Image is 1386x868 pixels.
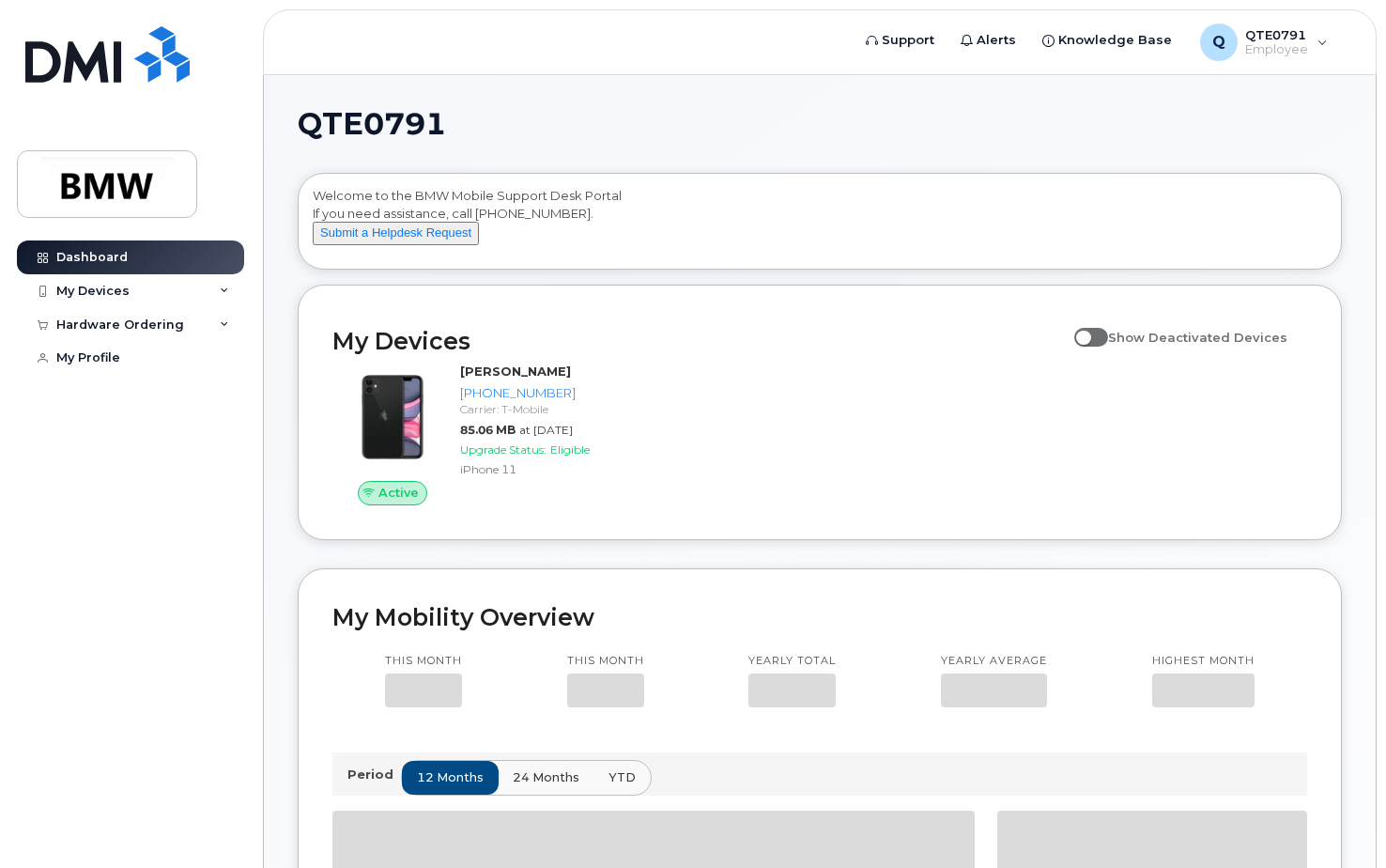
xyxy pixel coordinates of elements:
span: 24 months [513,768,579,786]
div: Welcome to the BMW Mobile Support Desk Portal If you need assistance, call [PHONE_NUMBER]. [313,187,1327,262]
p: This month [385,654,462,669]
strong: [PERSON_NAME] [460,364,571,379]
span: QTE0791 [298,110,446,138]
iframe: Messenger Launcher [1304,786,1372,854]
p: Yearly total [748,654,836,669]
span: Show Deactivated Devices [1108,330,1287,345]
a: Active[PERSON_NAME][PHONE_NUMBER]Carrier: T-Mobile85.06 MBat [DATE]Upgrade Status:EligibleiPhone 11 [332,363,642,505]
a: Submit a Helpdesk Request [313,225,479,240]
h2: My Mobility Overview [332,603,1307,631]
div: [PHONE_NUMBER] [460,384,635,402]
p: Highest month [1152,654,1255,669]
p: Yearly average [941,654,1047,669]
span: Upgrade Status: [460,442,547,457]
p: Period [347,766,401,783]
img: iPhone_11.jpg [347,372,438,462]
span: 85.06 MB [460,423,516,437]
span: Eligible [550,442,590,457]
span: YTD [608,768,636,786]
button: Submit a Helpdesk Request [313,222,479,245]
span: at [DATE] [519,423,573,437]
div: iPhone 11 [460,461,635,477]
div: Carrier: T-Mobile [460,401,635,417]
p: This month [567,654,644,669]
input: Show Deactivated Devices [1074,319,1089,334]
span: Active [378,484,419,502]
h2: My Devices [332,327,1065,355]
